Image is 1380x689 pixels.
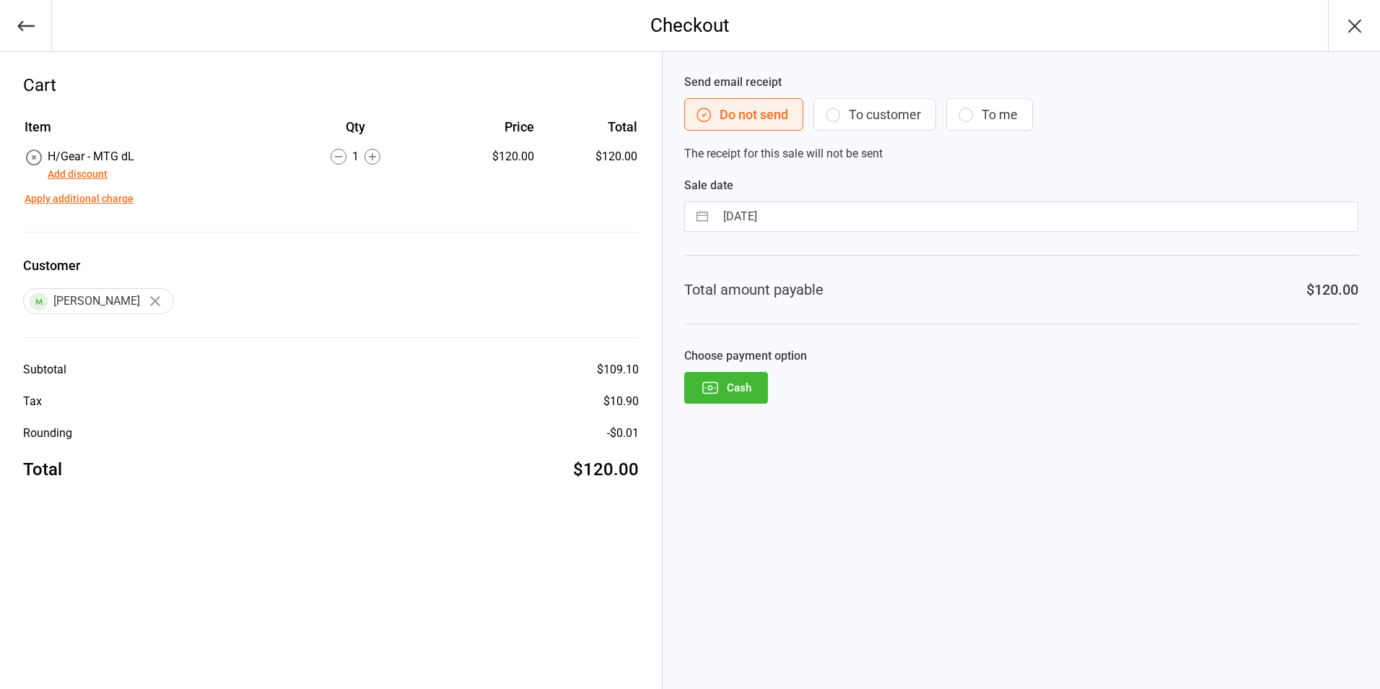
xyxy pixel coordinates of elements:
[684,74,1358,91] label: Send email receipt
[946,98,1033,131] button: To me
[607,425,639,442] div: -$0.01
[23,72,639,98] div: Cart
[684,347,1358,365] label: Choose payment option
[1306,279,1358,300] div: $120.00
[684,372,768,404] button: Cash
[23,361,66,378] div: Subtotal
[813,98,936,131] button: To customer
[597,361,639,378] div: $109.10
[48,167,108,182] button: Add discount
[573,456,639,482] div: $120.00
[48,149,134,163] span: H/Gear - MTG dL
[280,148,430,165] div: 1
[23,288,174,314] div: [PERSON_NAME]
[432,117,534,136] div: Price
[684,177,1358,194] label: Sale date
[280,117,430,147] th: Qty
[540,148,637,183] td: $120.00
[432,148,534,165] div: $120.00
[23,393,42,410] div: Tax
[684,279,824,300] div: Total amount payable
[23,256,639,275] label: Customer
[684,74,1358,162] div: The receipt for this sale will not be sent
[25,117,279,147] th: Item
[684,98,803,131] button: Do not send
[23,456,62,482] div: Total
[603,393,639,410] div: $10.90
[23,425,72,442] div: Rounding
[25,191,134,207] button: Apply additional charge
[540,117,637,147] th: Total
